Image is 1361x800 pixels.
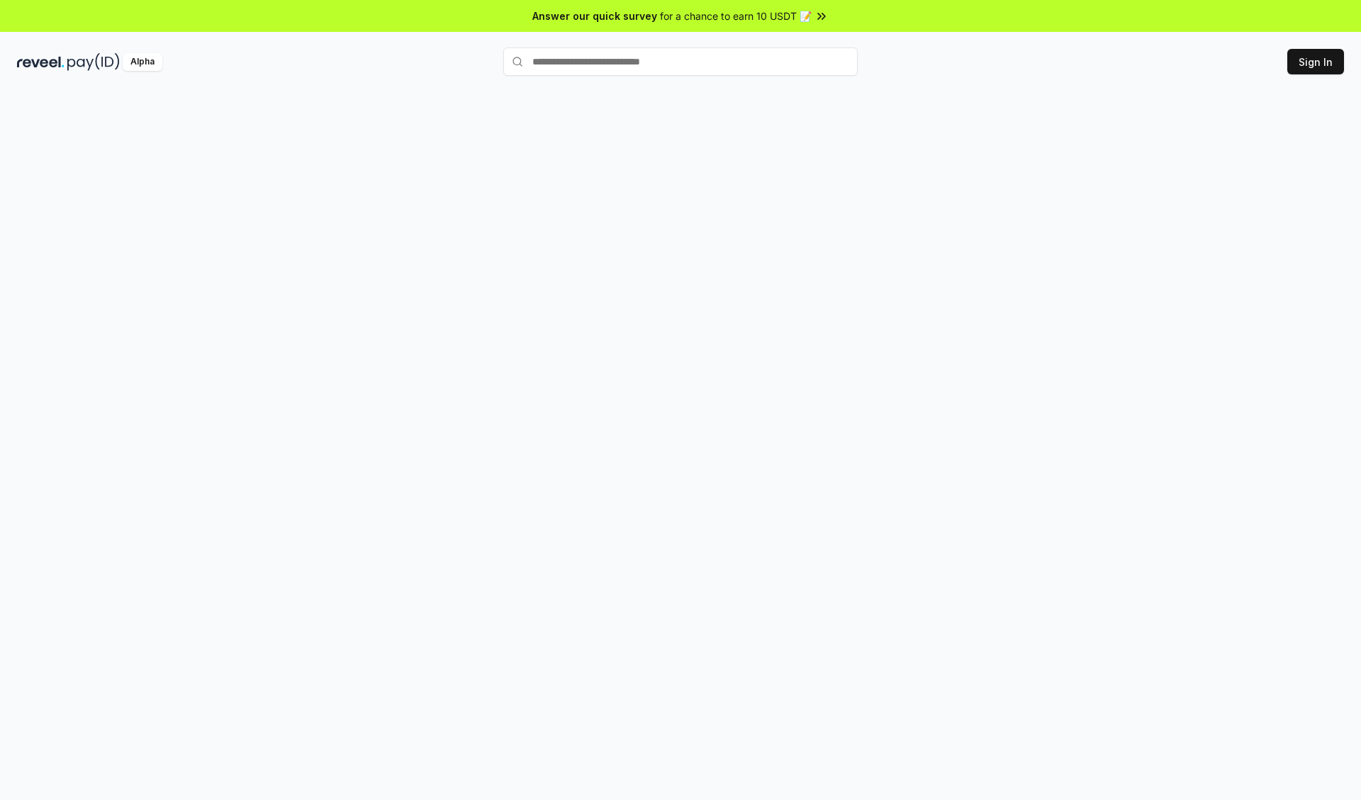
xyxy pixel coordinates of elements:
img: reveel_dark [17,53,65,71]
img: pay_id [67,53,120,71]
button: Sign In [1287,49,1344,74]
div: Alpha [123,53,162,71]
span: for a chance to earn 10 USDT 📝 [660,9,812,23]
span: Answer our quick survey [532,9,657,23]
